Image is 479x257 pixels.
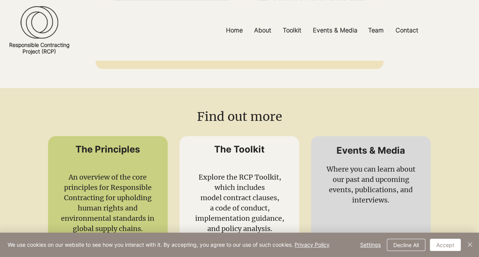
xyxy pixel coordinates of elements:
span: An overview of the core principles for Responsible Contracting for upholding human rights and env... [61,173,154,233]
button: Close [465,239,474,251]
span: model contract clauses, [200,193,279,202]
a: Responsible ContractingProject (RCP) [9,42,69,55]
span: Settings [360,239,381,251]
nav: Site [165,22,479,39]
button: Accept [430,239,461,251]
span: a code of conduct, [210,204,270,212]
p: Home [222,22,247,39]
a: Events & Media [307,22,362,39]
span: The Toolkit [214,144,264,155]
p: Team [364,22,388,39]
p: Events & Media [309,22,361,39]
button: Decline All [387,239,425,251]
span: Where you can learn about our past and upcoming events, publications, and interviews. [326,165,415,204]
span: The Principles [75,144,140,155]
span: Find out more​ [197,109,282,124]
span: We use cookies on our website to see how you interact with it. By accepting, you agree to our use... [8,241,330,248]
p: Contact [391,22,422,39]
a: Contact [389,22,424,39]
a: About [248,22,277,39]
span: Explore the RCP Toolkit, which includes [199,173,281,192]
img: Close [465,240,474,249]
span: implementation guidance, and policy analysis. [195,214,284,233]
a: Team [362,22,389,39]
a: Events & Media [336,145,405,156]
a: Home [220,22,248,39]
a: Privacy Policy [295,241,330,248]
p: Toolkit [279,22,305,39]
a: Toolkit [277,22,307,39]
p: About [250,22,275,39]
